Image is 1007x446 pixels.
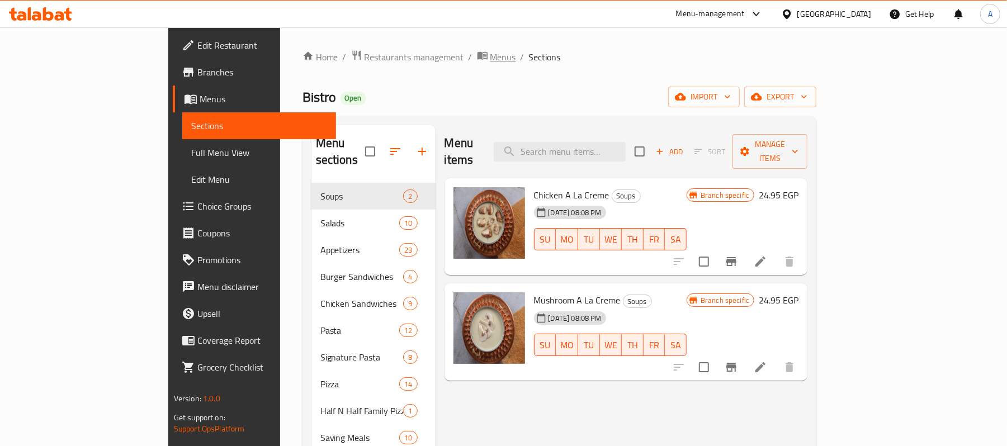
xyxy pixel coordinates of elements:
[320,350,404,364] div: Signature Pasta
[311,290,436,317] div: Chicken Sandwiches9
[200,92,328,106] span: Menus
[494,142,626,162] input: search
[544,313,606,324] span: [DATE] 08:08 PM
[197,253,328,267] span: Promotions
[644,334,665,356] button: FR
[365,50,464,64] span: Restaurants management
[539,337,552,353] span: SU
[341,93,366,103] span: Open
[600,334,622,356] button: WE
[182,166,337,193] a: Edit Menu
[343,50,347,64] li: /
[665,228,687,250] button: SA
[669,337,682,353] span: SA
[754,255,767,268] a: Edit menu item
[173,246,337,273] a: Promotions
[191,146,328,159] span: Full Menu View
[718,354,745,381] button: Branch-specific-item
[341,92,366,105] div: Open
[191,173,328,186] span: Edit Menu
[399,431,417,444] div: items
[174,421,245,436] a: Support.OpsPlatform
[696,295,754,306] span: Branch specific
[622,334,644,356] button: TH
[692,250,716,273] span: Select to update
[302,50,817,64] nav: breadcrumb
[173,220,337,246] a: Coupons
[623,295,652,308] div: Soups
[692,355,716,379] span: Select to update
[399,377,417,391] div: items
[687,143,732,160] span: Select section first
[320,216,400,230] span: Salads
[534,292,621,309] span: Mushroom A La Creme
[173,193,337,220] a: Choice Groups
[182,112,337,139] a: Sections
[797,8,871,20] div: [GEOGRAPHIC_DATA]
[534,228,556,250] button: SU
[578,334,600,356] button: TU
[753,90,807,104] span: export
[403,350,417,364] div: items
[400,379,417,390] span: 14
[404,298,417,309] span: 9
[578,228,600,250] button: TU
[320,189,404,203] div: Soups
[320,324,400,337] span: Pasta
[320,297,404,310] span: Chicken Sandwiches
[399,243,417,257] div: items
[628,140,651,163] span: Select section
[404,272,417,282] span: 4
[676,7,745,21] div: Menu-management
[776,354,803,381] button: delete
[311,236,436,263] div: Appetizers23
[988,8,992,20] span: A
[197,334,328,347] span: Coverage Report
[612,189,641,203] div: Soups
[560,337,574,353] span: MO
[677,90,731,104] span: import
[521,50,524,64] li: /
[665,334,687,356] button: SA
[311,371,436,397] div: Pizza14
[399,216,417,230] div: items
[732,134,807,169] button: Manage items
[197,200,328,213] span: Choice Groups
[759,187,798,203] h6: 24.95 EGP
[453,292,525,364] img: Mushroom A La Creme
[623,295,651,308] span: Soups
[197,360,328,374] span: Grocery Checklist
[197,39,328,52] span: Edit Restaurant
[600,228,622,250] button: WE
[404,352,417,363] span: 8
[445,135,481,168] h2: Menu items
[469,50,472,64] li: /
[648,231,661,248] span: FR
[320,243,400,257] span: Appetizers
[754,360,767,374] a: Edit menu item
[403,297,417,310] div: items
[316,135,365,168] h2: Menu sections
[626,337,639,353] span: TH
[404,191,417,202] span: 2
[626,231,639,248] span: TH
[311,317,436,344] div: Pasta12
[534,187,609,203] span: Chicken A La Creme
[311,397,436,424] div: Half N Half Family Pizza1
[583,231,595,248] span: TU
[399,324,417,337] div: items
[173,327,337,354] a: Coverage Report
[197,307,328,320] span: Upsell
[320,377,400,391] span: Pizza
[400,245,417,255] span: 23
[604,231,617,248] span: WE
[759,292,798,308] h6: 24.95 EGP
[668,87,740,107] button: import
[744,87,816,107] button: export
[403,270,417,283] div: items
[604,337,617,353] span: WE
